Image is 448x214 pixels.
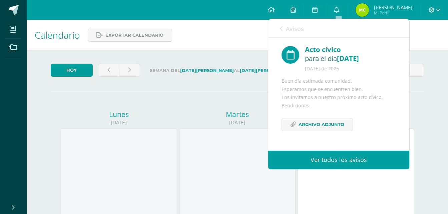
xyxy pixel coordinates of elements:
[282,118,353,131] a: Archivo Adjunto
[145,64,298,77] label: Semana del al
[374,4,412,11] span: [PERSON_NAME]
[299,118,344,131] span: Archivo Adjunto
[61,110,177,119] div: Lunes
[240,68,294,73] strong: [DATE][PERSON_NAME]
[35,29,80,41] span: Calendario
[286,25,304,33] span: Avisos
[268,151,409,169] a: Ver todos los avisos
[305,65,396,72] div: [DATE] de 2025
[51,64,93,77] a: Hoy
[374,10,412,16] span: Mi Perfil
[305,55,396,62] div: para el día
[179,119,296,126] div: [DATE]
[179,110,296,119] div: Martes
[105,29,163,41] span: Exportar calendario
[61,119,177,126] div: [DATE]
[282,77,396,131] div: Buen día estimada comunidad. Esperamos que se encuentren bien. Los invitamos a nuestro próximo ac...
[337,54,359,63] span: [DATE]
[356,3,369,17] img: 541747d9bd3f7bcb13cac6ebb9ac8728.png
[305,44,396,55] div: Acto cívico
[180,68,234,73] strong: [DATE][PERSON_NAME]
[88,29,172,42] a: Exportar calendario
